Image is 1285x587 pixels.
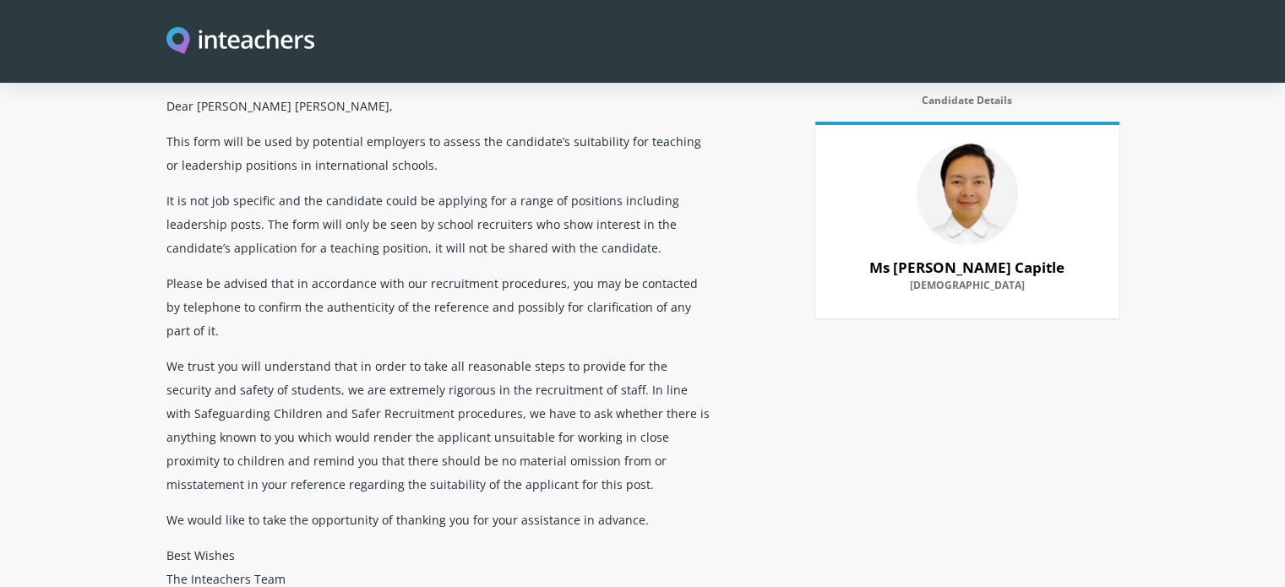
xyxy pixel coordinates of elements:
label: Candidate Details [815,95,1119,117]
label: [DEMOGRAPHIC_DATA] [836,280,1099,302]
p: We trust you will understand that in order to take all reasonable steps to provide for the securi... [166,348,714,502]
a: Visit this site's homepage [166,27,315,57]
p: We would like to take the opportunity of thanking you for your assistance in advance. [166,502,714,537]
p: This form will be used by potential employers to assess the candidate’s suitability for teaching ... [166,123,714,182]
img: Inteachers [166,27,315,57]
strong: Ms [PERSON_NAME] Capitle [869,258,1064,277]
p: Please be advised that in accordance with our recruitment procedures, you may be contacted by tel... [166,265,714,348]
p: Dear [PERSON_NAME] [PERSON_NAME], [166,88,714,123]
p: It is not job specific and the candidate could be applying for a range of positions including lea... [166,182,714,265]
img: 80610 [917,144,1018,245]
